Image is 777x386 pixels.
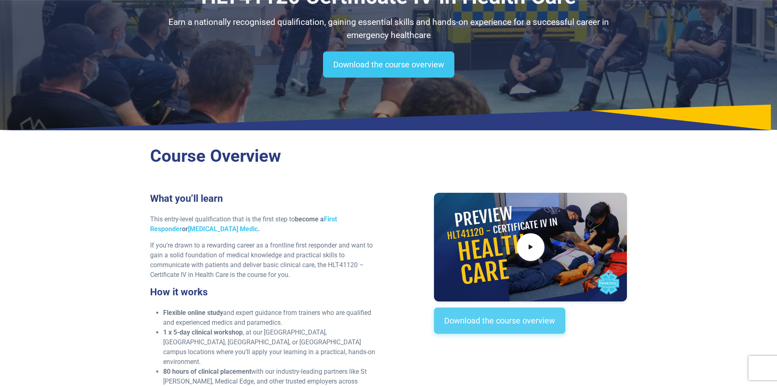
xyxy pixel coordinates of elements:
[150,215,337,233] strong: become a or .
[163,309,223,317] strong: Flexible online study
[163,368,251,375] strong: 80 hours of clinical placement
[150,146,627,167] h2: Course Overview
[150,241,384,280] p: If you’re drawn to a rewarding career as a frontline first responder and want to gain a solid fou...
[163,328,243,336] strong: 1 x 5-day clinical workshop
[323,51,454,78] a: Download the course overview
[163,308,384,328] li: and expert guidance from trainers who are qualified and experienced medics and paramedics.
[434,308,565,334] a: Download the course overview
[150,16,627,42] p: Earn a nationally recognised qualification, gaining essential skills and hands-on experience for ...
[150,286,384,298] h3: How it works
[188,225,258,233] a: [MEDICAL_DATA] Medic
[150,193,384,205] h3: What you’ll learn
[150,214,384,234] p: This entry-level qualification that is the first step to
[150,215,337,233] a: First Responder
[163,328,384,367] li: , at our [GEOGRAPHIC_DATA], [GEOGRAPHIC_DATA], [GEOGRAPHIC_DATA], or [GEOGRAPHIC_DATA] campus loc...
